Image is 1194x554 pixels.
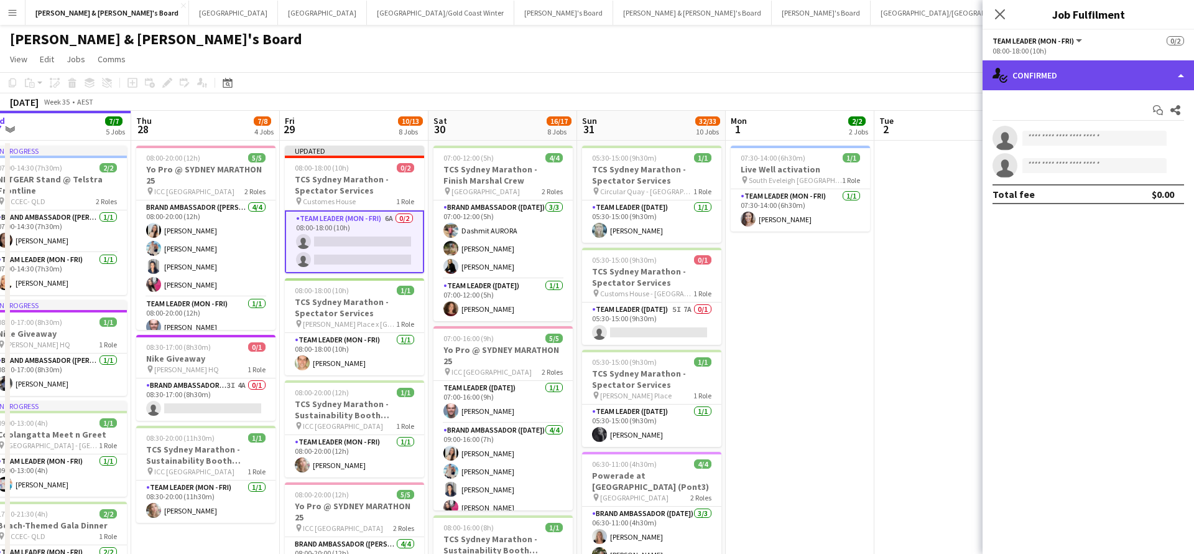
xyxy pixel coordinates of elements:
[154,467,234,476] span: ICC [GEOGRAPHIC_DATA]
[600,289,693,298] span: Customs House - [GEOGRAPHIC_DATA]
[582,200,721,243] app-card-role: Team Leader ([DATE])1/105:30-15:00 (9h30m)[PERSON_NAME]
[877,122,894,136] span: 2
[433,326,573,510] div: 07:00-16:00 (9h)5/5Yo Pro @ SYDNEY MARATHON 25 ICC [GEOGRAPHIC_DATA]2 RolesTeam Leader ([DATE])1/...
[451,187,520,196] span: [GEOGRAPHIC_DATA]
[432,122,447,136] span: 30
[694,255,711,265] span: 0/1
[393,523,414,533] span: 2 Roles
[303,319,396,329] span: [PERSON_NAME] Place x [GEOGRAPHIC_DATA]
[731,146,870,232] app-job-card: 07:30-14:00 (6h30m)1/1Live Well activation South Eveleigh [GEOGRAPHIC_DATA]1 RoleTeam Leader (Mon...
[248,365,266,374] span: 1 Role
[397,286,414,295] span: 1/1
[842,176,860,185] span: 1 Role
[136,378,275,421] app-card-role: Brand Ambassador ([PERSON_NAME])3I4A0/108:30-17:00 (8h30m)
[514,1,613,25] button: [PERSON_NAME]'s Board
[10,30,302,49] h1: [PERSON_NAME] & [PERSON_NAME]'s Board
[582,350,721,447] div: 05:30-15:00 (9h30m)1/1TCS Sydney Marathon - Spectator Services [PERSON_NAME] Place1 RoleTeam Lead...
[303,523,383,533] span: ICC [GEOGRAPHIC_DATA]
[136,115,152,126] span: Thu
[731,189,870,232] app-card-role: Team Leader (Mon - Fri)1/107:30-14:00 (6h30m)[PERSON_NAME]
[879,115,894,126] span: Tue
[731,115,747,126] span: Mon
[433,423,573,520] app-card-role: Brand Ambassador ([DATE])4/409:00-16:00 (7h)[PERSON_NAME][PERSON_NAME][PERSON_NAME][PERSON_NAME]
[582,266,721,288] h3: TCS Sydney Marathon - Spectator Services
[25,1,189,25] button: [PERSON_NAME] & [PERSON_NAME]'s Board
[582,146,721,243] div: 05:30-15:00 (9h30m)1/1TCS Sydney Marathon - Spectator Services Circular Quay - [GEOGRAPHIC_DATA] ...
[398,116,423,126] span: 10/13
[136,426,275,523] app-job-card: 08:30-20:00 (11h30m)1/1TCS Sydney Marathon - Sustainability Booth Support ICC [GEOGRAPHIC_DATA]1 ...
[443,153,494,162] span: 07:00-12:00 (5h)
[5,51,32,67] a: View
[67,54,85,65] span: Jobs
[285,278,424,375] app-job-card: 08:00-18:00 (10h)1/1TCS Sydney Marathon - Spectator Services [PERSON_NAME] Place x [GEOGRAPHIC_DA...
[582,405,721,447] app-card-role: Team Leader ([DATE])1/105:30-15:00 (9h30m)[PERSON_NAME]
[106,127,125,136] div: 5 Jobs
[285,210,424,273] app-card-role: Team Leader (Mon - Fri)6A0/208:00-18:00 (10h)
[582,303,721,345] app-card-role: Team Leader ([DATE])5I7A0/105:30-15:00 (9h30m)
[547,127,571,136] div: 8 Jobs
[600,493,669,502] span: [GEOGRAPHIC_DATA]
[6,532,45,541] span: GCCEC- QLD
[99,441,117,450] span: 1 Role
[99,340,117,349] span: 1 Role
[10,96,39,108] div: [DATE]
[285,500,424,523] h3: Yo Pro @ SYDNEY MARATHON 25
[397,490,414,499] span: 5/5
[136,444,275,466] h3: TCS Sydney Marathon - Sustainability Booth Support
[983,60,1194,90] div: Confirmed
[600,187,693,196] span: Circular Quay - [GEOGRAPHIC_DATA] - [GEOGRAPHIC_DATA]
[146,433,215,443] span: 08:30-20:00 (11h30m)
[582,248,721,345] div: 05:30-15:00 (9h30m)0/1TCS Sydney Marathon - Spectator Services Customs House - [GEOGRAPHIC_DATA]1...
[433,279,573,321] app-card-role: Team Leader ([DATE])1/107:00-12:00 (5h)[PERSON_NAME]
[843,153,860,162] span: 1/1
[77,97,93,106] div: AEST
[397,388,414,397] span: 1/1
[433,200,573,279] app-card-role: Brand Ambassador ([DATE])3/307:00-12:00 (5h)Dashmit AURORA[PERSON_NAME][PERSON_NAME]
[154,187,234,196] span: ICC [GEOGRAPHIC_DATA]
[592,153,657,162] span: 05:30-15:00 (9h30m)
[285,435,424,477] app-card-role: Team Leader (Mon - Fri)1/108:00-20:00 (12h)[PERSON_NAME]
[993,36,1074,45] span: Team Leader (Mon - Fri)
[433,344,573,367] h3: Yo Pro @ SYDNEY MARATHON 25
[295,286,349,295] span: 08:00-18:00 (10h)
[99,532,117,541] span: 1 Role
[993,46,1184,55] div: 08:00-18:00 (10h)
[295,490,349,499] span: 08:00-20:00 (12h)
[6,197,45,206] span: GCCEC- QLD
[741,153,805,162] span: 07:30-14:00 (6h30m)
[693,187,711,196] span: 1 Role
[397,163,414,172] span: 0/2
[399,127,422,136] div: 8 Jobs
[285,380,424,477] app-job-card: 08:00-20:00 (12h)1/1TCS Sydney Marathon - Sustainability Booth Support ICC [GEOGRAPHIC_DATA]1 Rol...
[303,197,356,206] span: Customes House
[154,365,219,374] span: [PERSON_NAME] HQ
[693,391,711,400] span: 1 Role
[729,122,747,136] span: 1
[433,146,573,321] app-job-card: 07:00-12:00 (5h)4/4TCS Sydney Marathon - Finish Marshal Crew [GEOGRAPHIC_DATA]2 RolesBrand Ambass...
[136,297,275,339] app-card-role: Team Leader (Mon - Fri)1/108:00-20:00 (12h)[PERSON_NAME]
[367,1,514,25] button: [GEOGRAPHIC_DATA]/Gold Coast Winter
[542,187,563,196] span: 2 Roles
[189,1,278,25] button: [GEOGRAPHIC_DATA]
[105,116,123,126] span: 7/7
[433,164,573,186] h3: TCS Sydney Marathon - Finish Marshal Crew
[283,122,295,136] span: 29
[690,493,711,502] span: 2 Roles
[285,146,424,273] app-job-card: Updated08:00-18:00 (10h)0/2TCS Sydney Marathon - Spectator Services Customes House1 RoleTeam Lead...
[99,418,117,428] span: 1/1
[303,421,383,431] span: ICC [GEOGRAPHIC_DATA]
[248,433,266,443] span: 1/1
[99,509,117,519] span: 2/2
[582,368,721,390] h3: TCS Sydney Marathon - Spectator Services
[871,1,1030,25] button: [GEOGRAPHIC_DATA]/[GEOGRAPHIC_DATA]
[451,367,532,377] span: ICC [GEOGRAPHIC_DATA]
[295,388,349,397] span: 08:00-20:00 (12h)
[600,391,672,400] span: [PERSON_NAME] Place
[443,334,494,343] span: 07:00-16:00 (9h)
[582,164,721,186] h3: TCS Sydney Marathon - Spectator Services
[285,296,424,319] h3: TCS Sydney Marathon - Spectator Services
